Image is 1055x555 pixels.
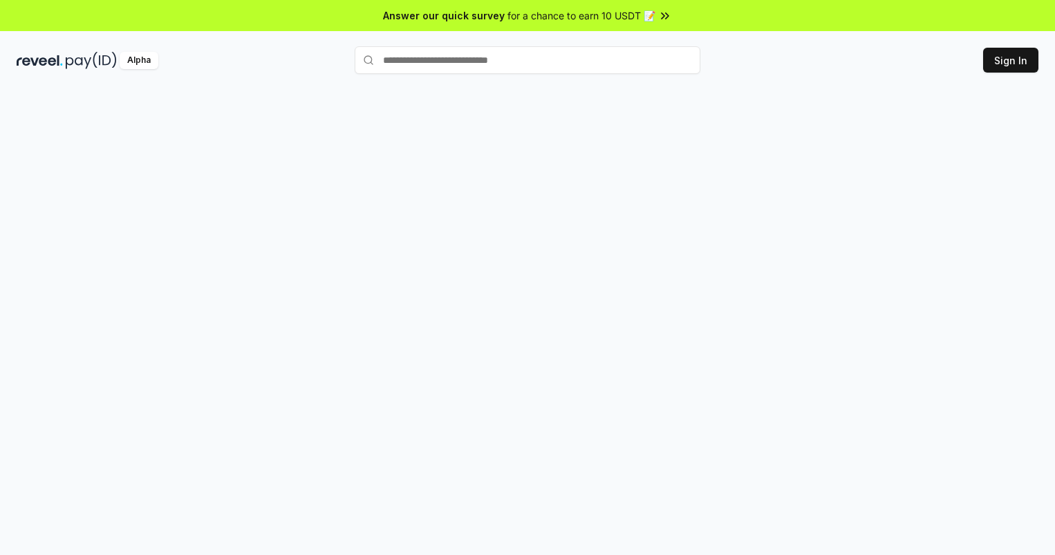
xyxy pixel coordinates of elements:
img: pay_id [66,52,117,69]
img: reveel_dark [17,52,63,69]
div: Alpha [120,52,158,69]
span: Answer our quick survey [383,8,505,23]
button: Sign In [983,48,1038,73]
span: for a chance to earn 10 USDT 📝 [507,8,655,23]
